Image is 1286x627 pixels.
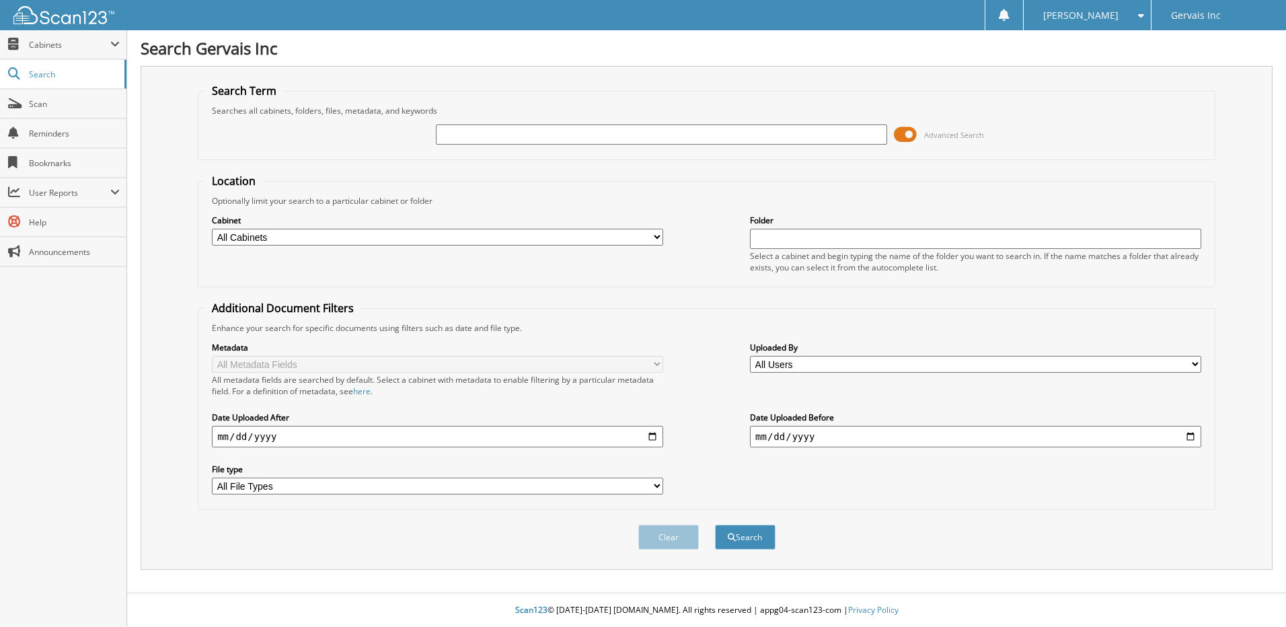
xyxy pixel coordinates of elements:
div: Enhance your search for specific documents using filters such as date and file type. [205,322,1208,334]
legend: Additional Document Filters [205,301,361,316]
div: Searches all cabinets, folders, files, metadata, and keywords [205,105,1208,116]
label: Uploaded By [750,342,1201,353]
legend: Location [205,174,262,188]
div: Select a cabinet and begin typing the name of the folder you want to search in. If the name match... [750,250,1201,273]
span: Scan123 [515,604,547,616]
span: User Reports [29,187,110,198]
a: here [353,385,371,397]
span: Search [29,69,118,80]
label: File type [212,464,663,475]
input: end [750,426,1201,447]
h1: Search Gervais Inc [141,37,1273,59]
button: Clear [638,525,699,550]
span: Reminders [29,128,120,139]
div: All metadata fields are searched by default. Select a cabinet with metadata to enable filtering b... [212,374,663,397]
div: © [DATE]-[DATE] [DOMAIN_NAME]. All rights reserved | appg04-scan123-com | [127,594,1286,627]
span: Bookmarks [29,157,120,169]
label: Cabinet [212,215,663,226]
span: Advanced Search [924,130,984,140]
label: Folder [750,215,1201,226]
span: Help [29,217,120,228]
span: Announcements [29,246,120,258]
span: Gervais Inc [1171,11,1221,20]
span: [PERSON_NAME] [1043,11,1119,20]
span: Cabinets [29,39,110,50]
label: Date Uploaded Before [750,412,1201,423]
legend: Search Term [205,83,283,98]
input: start [212,426,663,447]
a: Privacy Policy [848,604,899,616]
span: Scan [29,98,120,110]
button: Search [715,525,776,550]
label: Metadata [212,342,663,353]
label: Date Uploaded After [212,412,663,423]
div: Optionally limit your search to a particular cabinet or folder [205,195,1208,207]
img: scan123-logo-white.svg [13,6,114,24]
iframe: Chat Widget [1219,562,1286,627]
